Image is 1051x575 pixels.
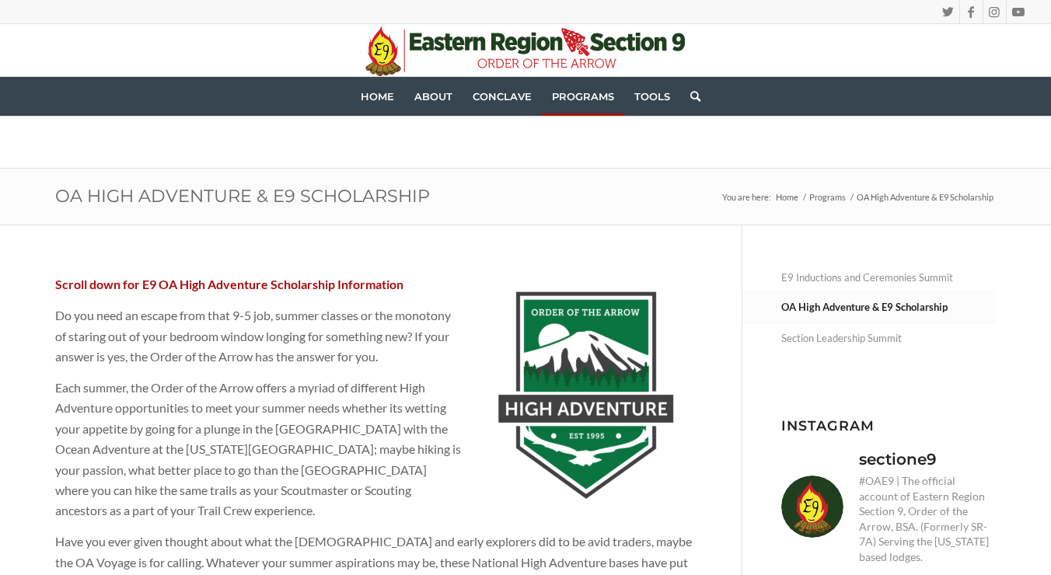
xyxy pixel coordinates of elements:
a: Search [680,77,700,116]
span: Programs [809,192,846,202]
a: Home [773,191,801,203]
a: OA High Adventure & E9 Scholarship [55,185,430,207]
a: Programs [542,77,624,116]
span: / [801,191,807,203]
a: Tools [624,77,680,116]
a: About [404,77,463,116]
strong: Scroll down for E9 OA High Adventure Scholarship Information [55,277,403,291]
a: sectione9 #OAE9 | The official account of Eastern Region Section 9, Order of the Arrow, BSA. (For... [781,448,996,565]
a: Section Leadership Summit [781,325,996,352]
h3: Instagram [781,418,996,433]
p: Do you need an escape from that 9-5 job, summer classes or the monotony of staring out of your be... [55,305,703,367]
span: Home [776,192,798,202]
span: Home [361,90,394,103]
a: Home [351,77,404,116]
span: OA High Adventure & E9 Scholarship [854,191,996,203]
p: Each summer, the Order of the Arrow offers a myriad of different High Adventure opportunities to ... [55,378,703,521]
a: E9 Inductions and Ceremonies Summit [781,264,996,291]
span: / [848,191,854,203]
a: Conclave [463,77,542,116]
p: #OAE9 | The official account of Eastern Region Section 9, Order of the Arrow, BSA. (Formerly SR-7... [859,473,996,565]
span: You are here: [722,192,771,202]
span: Conclave [473,90,532,103]
span: Programs [552,90,614,103]
span: Tools [634,90,670,103]
a: Programs [807,191,848,203]
a: OA High Adventure & E9 Scholarship [781,292,996,322]
span: About [414,90,452,103]
h3: sectione9 [859,448,937,470]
